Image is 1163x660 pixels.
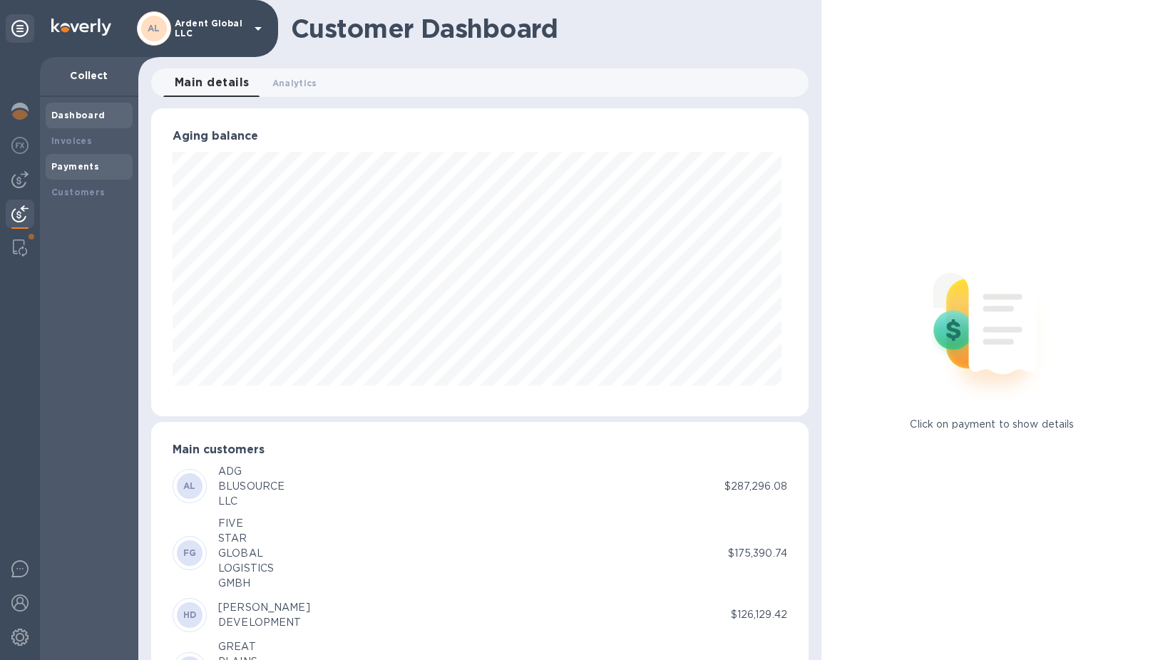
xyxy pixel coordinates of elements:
div: STAR [218,531,274,546]
span: Main details [175,73,250,93]
div: FIVE [218,516,274,531]
div: GREAT [218,639,312,654]
div: GMBH [218,576,274,591]
div: GLOBAL [218,546,274,561]
div: LOGISTICS [218,561,274,576]
p: $175,390.74 [728,546,787,561]
img: Logo [51,19,111,36]
p: $287,296.08 [724,479,787,494]
div: [PERSON_NAME] [218,600,310,615]
b: FG [183,547,197,558]
div: ADG [218,464,285,479]
p: Ardent Global LLC [175,19,246,38]
b: AL [148,23,160,33]
b: Payments [51,161,99,172]
div: BLUSOURCE [218,479,285,494]
div: LLC [218,494,285,509]
b: HD [183,609,197,620]
h3: Aging balance [173,130,787,143]
p: $126,129.42 [731,607,787,622]
b: Dashboard [51,110,106,120]
div: Unpin categories [6,14,34,43]
b: Customers [51,187,106,197]
b: AL [183,480,196,491]
div: DEVELOPMENT [218,615,310,630]
img: Foreign exchange [11,137,29,154]
h3: Main customers [173,443,787,457]
p: Click on payment to show details [910,417,1074,432]
b: Invoices [51,135,92,146]
p: Collect [51,68,127,83]
span: Analytics [272,76,317,91]
h1: Customer Dashboard [291,14,799,43]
